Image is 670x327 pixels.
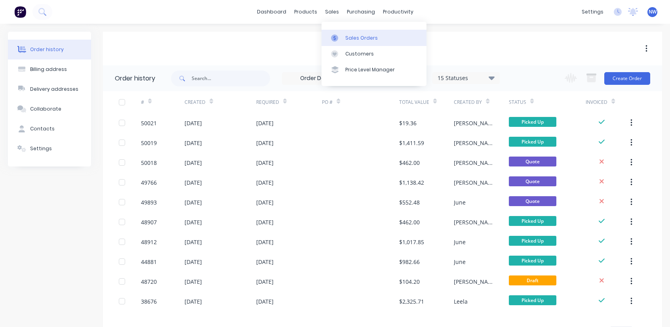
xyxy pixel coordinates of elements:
div: Status [509,99,526,106]
button: Order history [8,40,91,59]
span: Picked Up [509,236,556,246]
a: Price Level Manager [322,62,426,78]
div: June [454,238,466,246]
span: Quote [509,176,556,186]
div: [PERSON_NAME] [454,218,493,226]
div: [DATE] [185,297,202,306]
div: Invoiced [586,91,630,113]
span: Picked Up [509,256,556,266]
span: Draft [509,275,556,285]
div: Order history [30,46,64,53]
div: $1,411.59 [399,139,424,147]
div: Customers [345,50,374,57]
div: Created [185,91,256,113]
button: Collaborate [8,99,91,119]
span: Picked Up [509,216,556,226]
div: Invoiced [586,99,607,106]
div: $1,138.42 [399,178,424,187]
div: [PERSON_NAME] [454,159,493,167]
div: [PERSON_NAME] [454,277,493,286]
div: Contacts [30,125,55,132]
img: Factory [14,6,26,18]
div: $104.20 [399,277,420,286]
div: 15 Statuses [433,74,499,82]
div: [PERSON_NAME] [454,178,493,187]
input: Search... [192,71,270,86]
div: Created By [454,91,509,113]
div: Leela [454,297,468,306]
span: Picked Up [509,117,556,127]
div: Total Value [399,91,454,113]
div: Created [185,99,206,106]
div: [DATE] [185,119,202,127]
span: Quote [509,196,556,206]
span: Picked Up [509,295,556,305]
div: [DATE] [256,139,274,147]
div: [DATE] [256,297,274,306]
div: Created By [454,99,482,106]
div: [DATE] [256,277,274,286]
div: # [141,99,144,106]
span: Picked Up [509,137,556,147]
div: Order history [115,74,155,83]
div: [DATE] [256,258,274,266]
div: settings [578,6,607,18]
div: [PERSON_NAME] [454,119,493,127]
div: [DATE] [185,258,202,266]
div: Settings [30,145,52,152]
div: purchasing [343,6,379,18]
div: [DATE] [185,198,202,207]
div: Collaborate [30,105,61,113]
div: [DATE] [256,218,274,226]
span: Quote [509,157,556,166]
button: Billing address [8,59,91,79]
div: [DATE] [185,238,202,246]
div: sales [321,6,343,18]
div: PO # [322,91,399,113]
div: 38676 [141,297,157,306]
button: Contacts [8,119,91,139]
div: Required [256,99,279,106]
div: # [141,91,185,113]
button: Create Order [604,72,650,85]
div: [DATE] [185,178,202,187]
div: June [454,258,466,266]
div: [PERSON_NAME] [454,139,493,147]
div: [DATE] [185,139,202,147]
div: 48912 [141,238,157,246]
div: 49893 [141,198,157,207]
div: 44881 [141,258,157,266]
div: $19.36 [399,119,417,127]
div: Total Value [399,99,429,106]
div: [DATE] [256,178,274,187]
a: dashboard [253,6,290,18]
div: 49766 [141,178,157,187]
div: Sales Orders [345,34,378,42]
div: 48720 [141,277,157,286]
div: [DATE] [256,119,274,127]
a: Customers [322,46,426,62]
div: [DATE] [185,218,202,226]
div: [DATE] [185,277,202,286]
span: NW [649,8,657,15]
div: 48907 [141,218,157,226]
div: Billing address [30,66,67,73]
div: products [290,6,321,18]
div: Status [509,91,586,113]
div: [DATE] [256,198,274,207]
div: $982.66 [399,258,420,266]
div: 50019 [141,139,157,147]
div: Price Level Manager [345,66,395,73]
button: Delivery addresses [8,79,91,99]
div: Delivery addresses [30,86,78,93]
div: $462.00 [399,159,420,167]
div: 50021 [141,119,157,127]
button: Settings [8,139,91,159]
div: $552.48 [399,198,420,207]
div: $2,325.71 [399,297,424,306]
div: productivity [379,6,417,18]
div: 50018 [141,159,157,167]
div: Required [256,91,322,113]
div: [DATE] [256,159,274,167]
div: [DATE] [256,238,274,246]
